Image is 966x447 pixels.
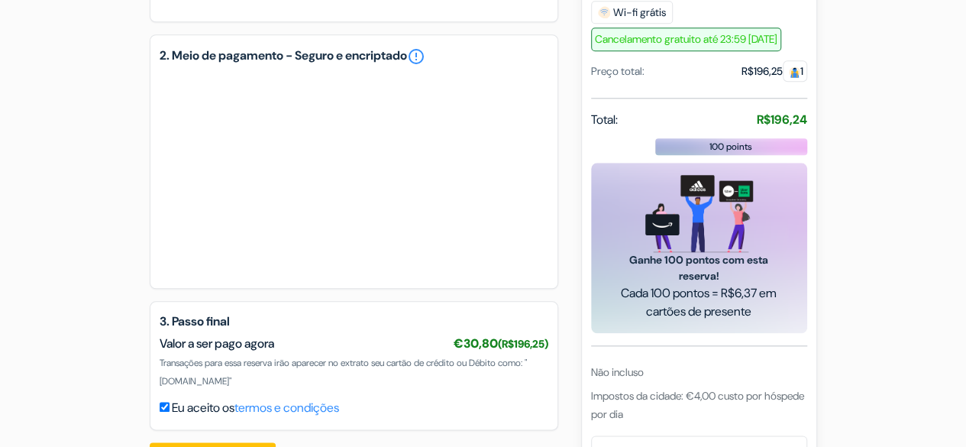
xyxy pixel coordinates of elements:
[789,66,800,78] img: guest.svg
[757,112,807,128] strong: R$196,24
[591,28,781,51] span: Cancelamento gratuito até 23:59 [DATE]
[234,400,339,416] a: termos e condições
[175,87,533,261] iframe: Moldura de introdução de pagamento seguro
[172,399,339,417] label: Eu aceito os
[160,47,548,66] h5: 2. Meio de pagamento - Seguro e encriptado
[498,337,548,351] small: (R$196,25)
[454,335,548,351] span: €30,80
[645,175,753,252] img: gift_card_hero_new.png
[591,364,807,381] div: Não incluso
[598,6,610,18] img: free_wifi.svg
[591,111,618,129] span: Total:
[160,357,527,387] span: Transações para essa reserva irão aparecer no extrato seu cartão de crédito ou Débito como: "[DOM...
[609,284,789,321] span: Cada 100 pontos = R$6,37 em cartões de presente
[591,389,804,421] span: Impostos da cidade: €4,00 custo por hóspede por dia
[741,63,807,79] div: R$196,25
[407,47,425,66] a: error_outline
[783,60,807,82] span: 1
[160,335,274,351] span: Valor a ser pago agora
[160,314,548,329] h5: 3. Passo final
[591,63,645,79] div: Preço total:
[591,1,673,24] span: Wi-fi grátis
[709,140,752,154] span: 100 points
[609,252,789,284] span: Ganhe 100 pontos com esta reserva!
